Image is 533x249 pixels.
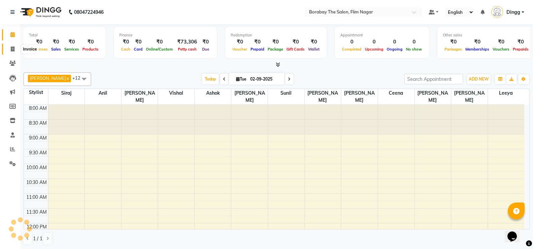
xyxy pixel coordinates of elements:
[363,38,385,46] div: 0
[341,89,378,104] span: [PERSON_NAME]
[28,134,48,142] div: 9:00 AM
[74,3,104,22] b: 08047224946
[511,38,530,46] div: ₹0
[231,89,268,104] span: [PERSON_NAME]
[119,32,212,38] div: Finance
[17,3,63,22] img: logo
[464,47,491,52] span: Memberships
[306,38,321,46] div: ₹0
[28,120,48,127] div: 8:30 AM
[33,235,42,242] span: 1 / 1
[231,32,321,38] div: Redemption
[24,89,48,96] div: Stylist
[66,75,69,81] a: x
[144,47,175,52] span: Online/Custom
[119,38,132,46] div: ₹0
[25,164,48,171] div: 10:00 AM
[81,38,100,46] div: ₹0
[443,47,464,52] span: Packages
[268,89,304,97] span: Sunil
[25,194,48,201] div: 11:00 AM
[491,38,511,46] div: ₹0
[195,89,231,97] span: Ashok
[200,38,212,46] div: ₹0
[158,89,194,97] span: Vishal
[404,38,424,46] div: 0
[249,47,266,52] span: Prepaid
[28,149,48,156] div: 9:30 AM
[85,89,121,97] span: Anil
[48,89,85,97] span: Siraj
[121,89,158,104] span: [PERSON_NAME]
[81,47,100,52] span: Products
[49,47,63,52] span: Sales
[29,38,49,46] div: ₹0
[231,47,249,52] span: Voucher
[25,223,48,230] div: 12:00 PM
[144,38,175,46] div: ₹0
[200,47,211,52] span: Due
[285,38,306,46] div: ₹0
[415,89,451,104] span: [PERSON_NAME]
[340,32,424,38] div: Appointment
[25,179,48,186] div: 10:30 AM
[30,75,66,81] span: [PERSON_NAME]
[25,209,48,216] div: 11:30 AM
[132,38,144,46] div: ₹0
[28,105,48,112] div: 8:00 AM
[511,47,530,52] span: Prepaids
[119,47,132,52] span: Cash
[231,38,249,46] div: ₹0
[306,47,321,52] span: Wallet
[49,38,63,46] div: ₹0
[385,38,404,46] div: 0
[491,47,511,52] span: Vouchers
[404,74,463,84] input: Search Appointment
[305,89,341,104] span: [PERSON_NAME]
[285,47,306,52] span: Gift Cards
[404,47,424,52] span: No show
[72,75,85,81] span: +12
[202,74,219,84] span: Today
[63,47,81,52] span: Services
[378,89,414,97] span: Ceena
[249,38,266,46] div: ₹0
[266,47,285,52] span: Package
[464,38,491,46] div: ₹0
[175,38,200,46] div: ₹73,306
[505,222,526,242] iframe: chat widget
[340,47,363,52] span: Completed
[234,76,248,82] span: Tue
[451,89,488,104] span: [PERSON_NAME]
[363,47,385,52] span: Upcoming
[340,38,363,46] div: 0
[63,38,81,46] div: ₹0
[248,74,282,84] input: 2025-09-02
[443,38,464,46] div: ₹0
[266,38,285,46] div: ₹0
[29,32,100,38] div: Total
[21,45,38,53] div: Invoice
[176,47,198,52] span: Petty cash
[488,89,524,97] span: Leeya
[385,47,404,52] span: Ongoing
[132,47,144,52] span: Card
[467,74,490,84] button: ADD NEW
[469,76,489,82] span: ADD NEW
